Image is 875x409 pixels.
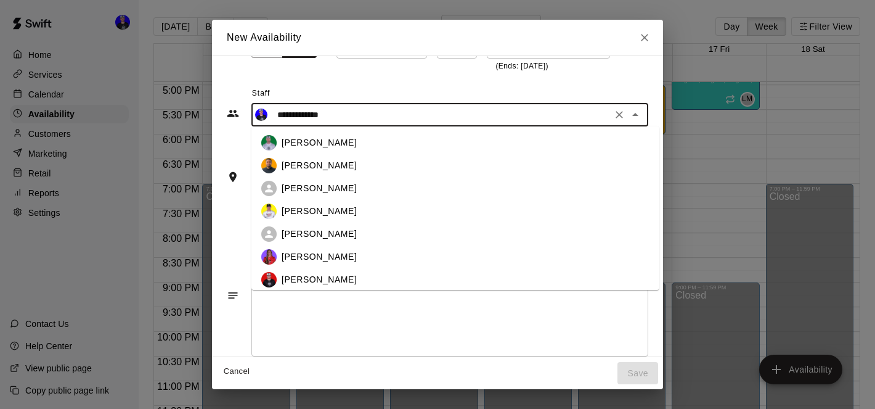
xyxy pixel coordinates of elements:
[227,171,239,183] svg: Rooms
[633,27,656,49] button: Close
[252,84,648,104] span: Staff
[227,107,239,120] svg: Staff
[627,106,644,123] button: Close
[227,289,239,302] svg: Notes
[282,182,357,195] p: [PERSON_NAME]
[282,273,357,286] p: [PERSON_NAME]
[282,159,357,172] p: [PERSON_NAME]
[255,109,267,121] img: Tyler LeClair
[261,204,277,219] img: Justin Richard
[282,228,357,241] p: [PERSON_NAME]
[217,362,256,381] button: Cancel
[261,135,277,151] img: Anthony Zona
[611,106,628,123] button: Clear
[227,30,301,46] h6: New Availability
[261,249,277,265] img: Lauryn King
[261,272,277,287] img: Nick Evans
[495,60,601,73] p: (Ends: [DATE])
[282,136,357,149] p: [PERSON_NAME]
[282,250,357,263] p: [PERSON_NAME]
[261,158,277,173] img: Eliezer Zambrano
[282,205,357,218] p: [PERSON_NAME]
